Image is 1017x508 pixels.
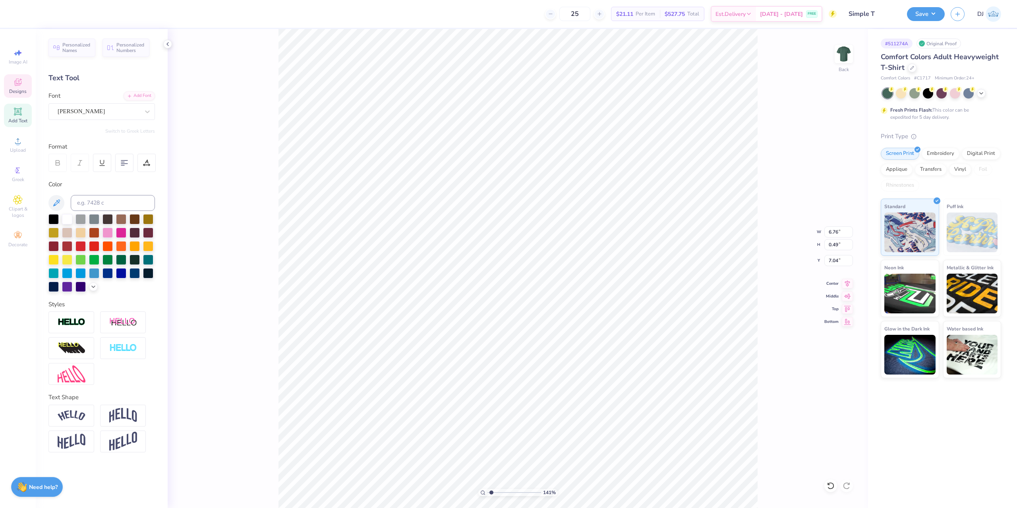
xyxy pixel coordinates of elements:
[616,10,633,18] span: $21.11
[109,317,137,327] img: Shadow
[58,318,85,327] img: Stroke
[10,147,26,153] span: Upload
[881,75,910,82] span: Comfort Colors
[71,195,155,211] input: e.g. 7428 c
[915,164,947,176] div: Transfers
[665,10,685,18] span: $527.75
[808,11,816,17] span: FREE
[109,344,137,353] img: Negative Space
[48,180,155,189] div: Color
[715,10,746,18] span: Est. Delivery
[935,75,974,82] span: Minimum Order: 24 +
[836,46,852,62] img: Back
[890,107,932,113] strong: Fresh Prints Flash:
[843,6,901,22] input: Untitled Design
[29,483,58,491] strong: Need help?
[881,164,913,176] div: Applique
[881,132,1001,141] div: Print Type
[974,164,992,176] div: Foil
[58,342,85,355] img: 3d Illusion
[977,10,984,19] span: DJ
[881,148,919,160] div: Screen Print
[890,106,988,121] div: This color can be expedited for 5 day delivery.
[884,325,930,333] span: Glow in the Dark Ink
[962,148,1000,160] div: Digital Print
[543,489,556,496] span: 141 %
[48,300,155,309] div: Styles
[949,164,971,176] div: Vinyl
[109,408,137,423] img: Arch
[9,59,27,65] span: Image AI
[884,335,936,375] img: Glow in the Dark Ink
[947,263,994,272] span: Metallic & Glitter Ink
[48,142,156,151] div: Format
[881,52,999,72] span: Comfort Colors Adult Heavyweight T-Shirt
[884,274,936,313] img: Neon Ink
[109,432,137,451] img: Rise
[884,212,936,252] img: Standard
[58,434,85,449] img: Flag
[947,325,983,333] span: Water based Ink
[922,148,959,160] div: Embroidery
[947,202,963,211] span: Puff Ink
[824,281,839,286] span: Center
[881,39,913,48] div: # 511274A
[687,10,699,18] span: Total
[824,306,839,312] span: Top
[947,335,998,375] img: Water based Ink
[760,10,803,18] span: [DATE] - [DATE]
[947,274,998,313] img: Metallic & Glitter Ink
[884,202,905,211] span: Standard
[914,75,931,82] span: # C1717
[105,128,155,134] button: Switch to Greek Letters
[58,365,85,382] img: Free Distort
[824,319,839,325] span: Bottom
[977,6,1001,22] a: DJ
[986,6,1001,22] img: Danyl Jon Ferrer
[48,91,60,100] label: Font
[947,212,998,252] img: Puff Ink
[8,118,27,124] span: Add Text
[559,7,590,21] input: – –
[9,88,27,95] span: Designs
[884,263,904,272] span: Neon Ink
[124,91,155,100] div: Add Font
[4,206,32,218] span: Clipart & logos
[8,241,27,248] span: Decorate
[116,42,145,53] span: Personalized Numbers
[916,39,961,48] div: Original Proof
[636,10,655,18] span: Per Item
[48,73,155,83] div: Text Tool
[48,393,155,402] div: Text Shape
[824,294,839,299] span: Middle
[881,180,919,191] div: Rhinestones
[12,176,24,183] span: Greek
[839,66,849,73] div: Back
[58,410,85,421] img: Arc
[907,7,945,21] button: Save
[62,42,91,53] span: Personalized Names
